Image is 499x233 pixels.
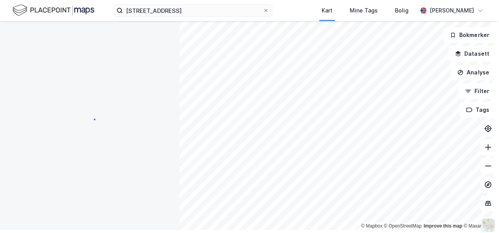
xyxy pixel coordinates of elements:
[123,5,263,16] input: Søk på adresse, matrikkel, gårdeiere, leietakere eller personer
[384,223,422,229] a: OpenStreetMap
[322,6,333,15] div: Kart
[350,6,378,15] div: Mine Tags
[12,4,94,17] img: logo.f888ab2527a4732fd821a326f86c7f29.svg
[83,113,96,125] img: spinner.a6d8c91a73a9ac5275cf975e30b51cfb.svg
[443,27,496,43] button: Bokmerker
[451,65,496,80] button: Analyse
[430,6,474,15] div: [PERSON_NAME]
[460,102,496,118] button: Tags
[395,6,409,15] div: Bolig
[448,46,496,62] button: Datasett
[460,196,499,233] div: Kontrollprogram for chat
[424,223,462,229] a: Improve this map
[460,196,499,233] iframe: Chat Widget
[458,83,496,99] button: Filter
[361,223,382,229] a: Mapbox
